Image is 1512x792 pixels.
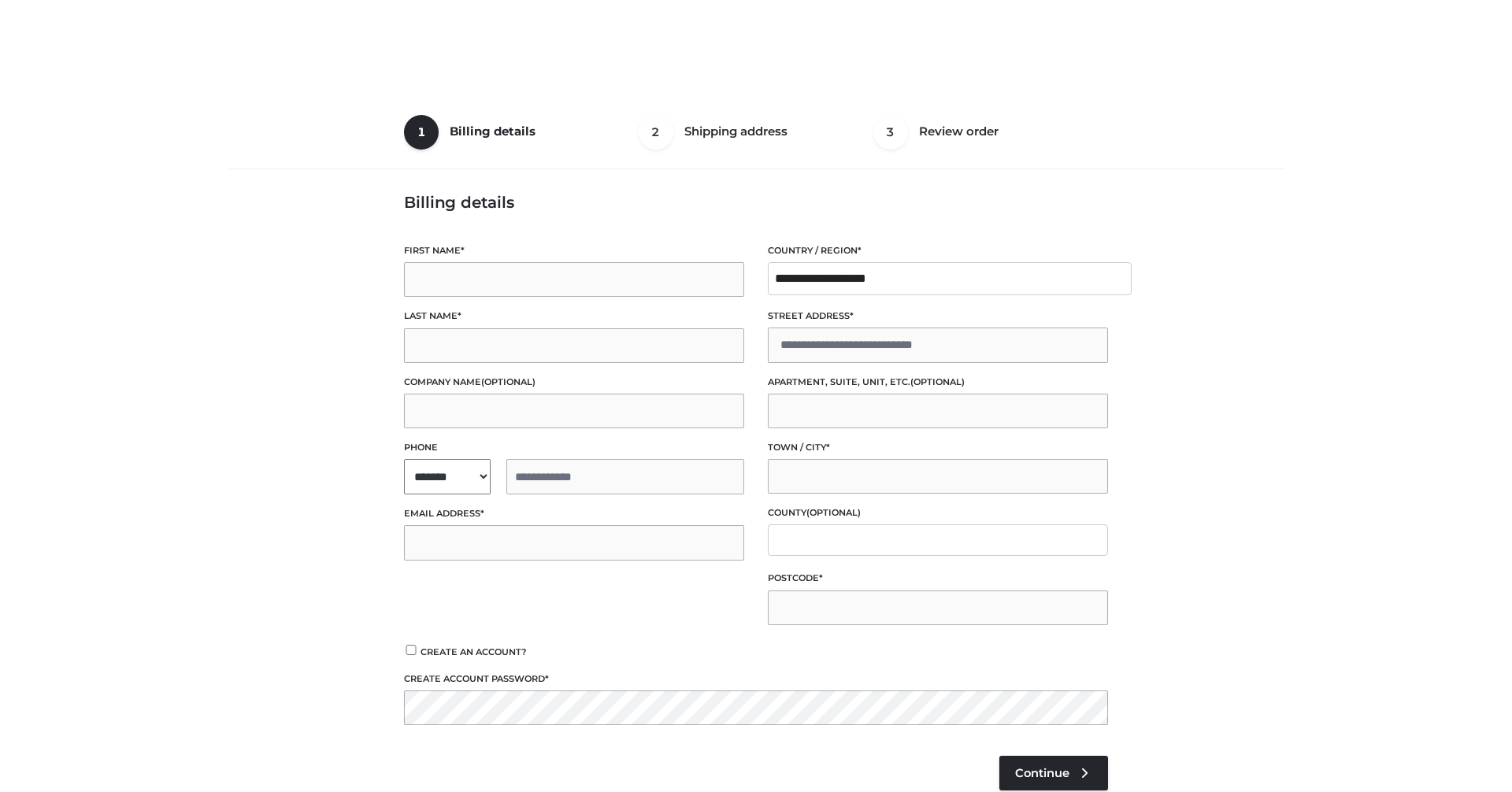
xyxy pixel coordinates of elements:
span: 3 [873,115,908,150]
span: Create an account? [421,646,527,657]
span: (optional) [806,507,861,518]
span: Shipping address [684,124,787,139]
label: First name [404,243,744,258]
a: Continue [999,756,1108,790]
label: Create account password [404,672,1108,687]
label: Town / City [768,440,1108,455]
span: 1 [404,115,439,150]
label: Street address [768,309,1108,324]
label: Email address [404,506,744,521]
label: Company name [404,375,744,390]
input: Create an account? [404,645,418,655]
span: (optional) [910,376,965,387]
label: Phone [404,440,744,455]
label: Last name [404,309,744,324]
label: Postcode [768,571,1108,586]
label: Country / Region [768,243,1108,258]
label: County [768,505,1108,520]
span: Review order [919,124,999,139]
span: Billing details [450,124,535,139]
span: (optional) [481,376,535,387]
label: Apartment, suite, unit, etc. [768,375,1108,390]
span: Continue [1015,766,1069,780]
h3: Billing details [404,193,1108,212]
span: 2 [639,115,673,150]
